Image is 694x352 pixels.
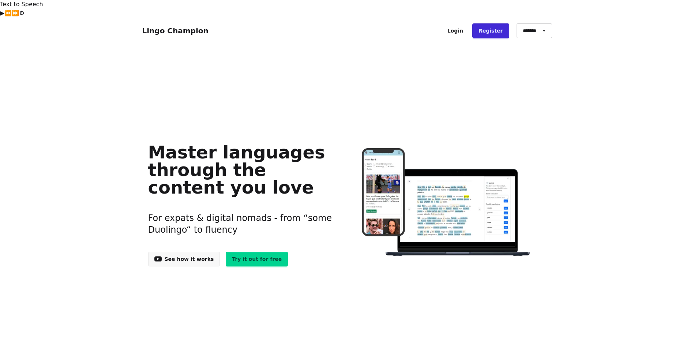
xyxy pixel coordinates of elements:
button: Forward [12,9,19,18]
a: Try it out for free [226,252,288,266]
button: Previous [4,9,12,18]
a: Login [441,23,469,38]
a: Register [472,23,509,38]
h1: Master languages through the content you love [148,143,336,196]
button: Settings [19,9,24,18]
a: Lingo Champion [142,26,209,35]
a: See how it works [148,252,220,266]
img: Learn languages online [347,148,546,258]
h3: For expats & digital nomads - from “some Duolingo“ to fluency [148,203,336,244]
